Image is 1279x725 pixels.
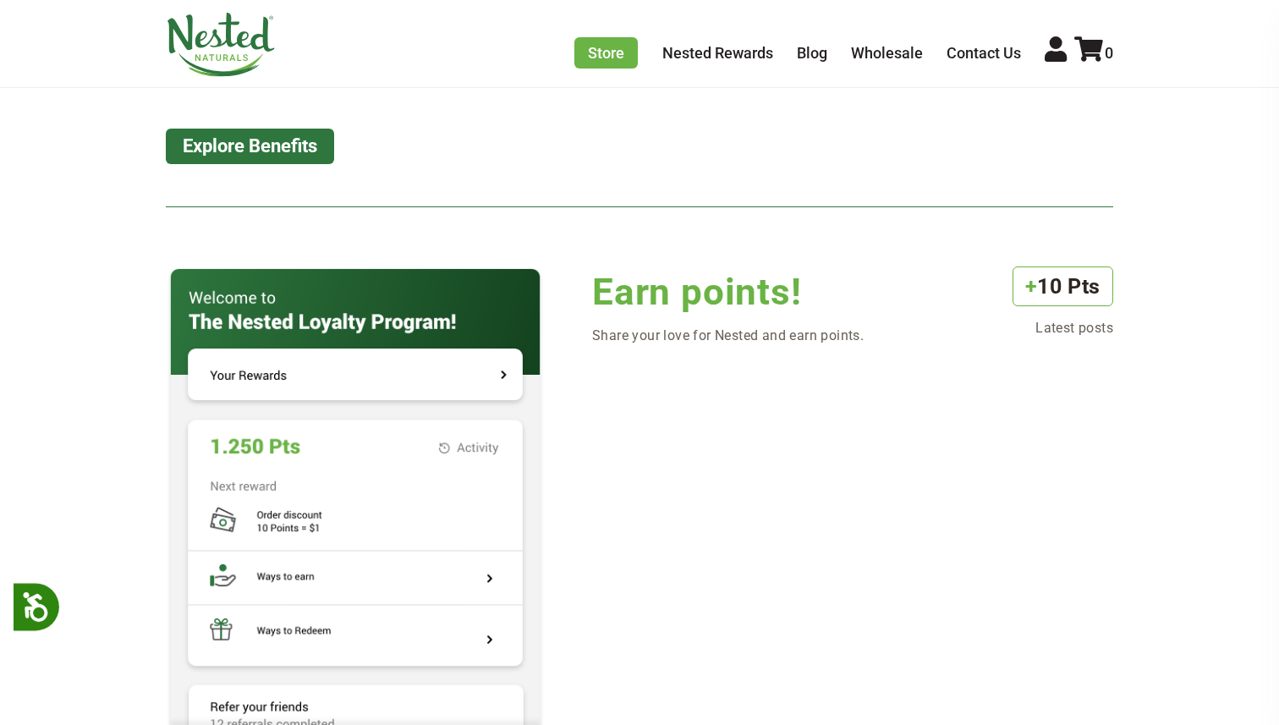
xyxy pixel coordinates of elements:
[166,13,276,77] img: Nested Naturals
[1013,318,1113,338] p: Latest posts
[592,266,864,317] h2: Earn points!
[1013,266,1113,306] h3: 10 Pts
[662,44,773,62] a: Nested Rewards
[797,44,827,62] a: Blog
[592,326,864,345] p: Share your love for Nested and earn points.
[166,129,334,163] a: Explore Benefits
[1105,44,1113,62] span: 0
[851,44,923,62] a: Wholesale
[574,37,638,69] a: Store
[947,44,1021,62] a: Contact Us
[1074,44,1113,62] a: 0
[1025,274,1038,299] span: +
